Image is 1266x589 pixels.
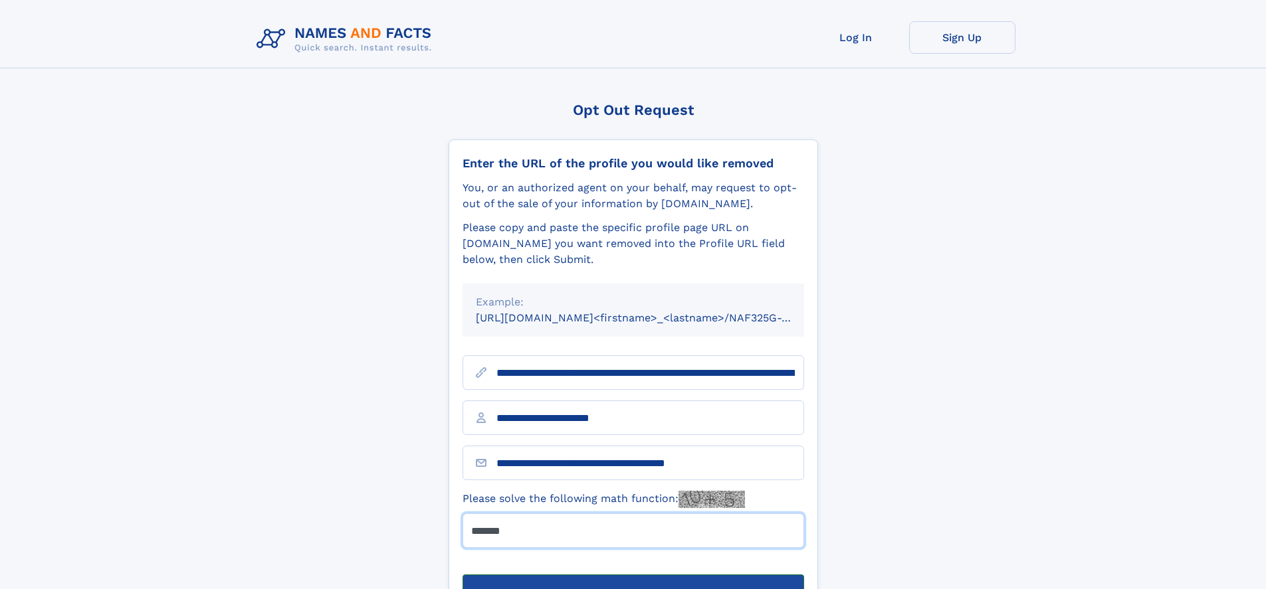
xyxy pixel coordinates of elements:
[463,180,804,212] div: You, or an authorized agent on your behalf, may request to opt-out of the sale of your informatio...
[909,21,1015,54] a: Sign Up
[449,102,818,118] div: Opt Out Request
[251,21,443,57] img: Logo Names and Facts
[463,156,804,171] div: Enter the URL of the profile you would like removed
[476,311,829,324] small: [URL][DOMAIN_NAME]<firstname>_<lastname>/NAF325G-xxxxxxxx
[803,21,909,54] a: Log In
[476,294,791,310] div: Example:
[463,220,804,268] div: Please copy and paste the specific profile page URL on [DOMAIN_NAME] you want removed into the Pr...
[463,491,745,508] label: Please solve the following math function:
